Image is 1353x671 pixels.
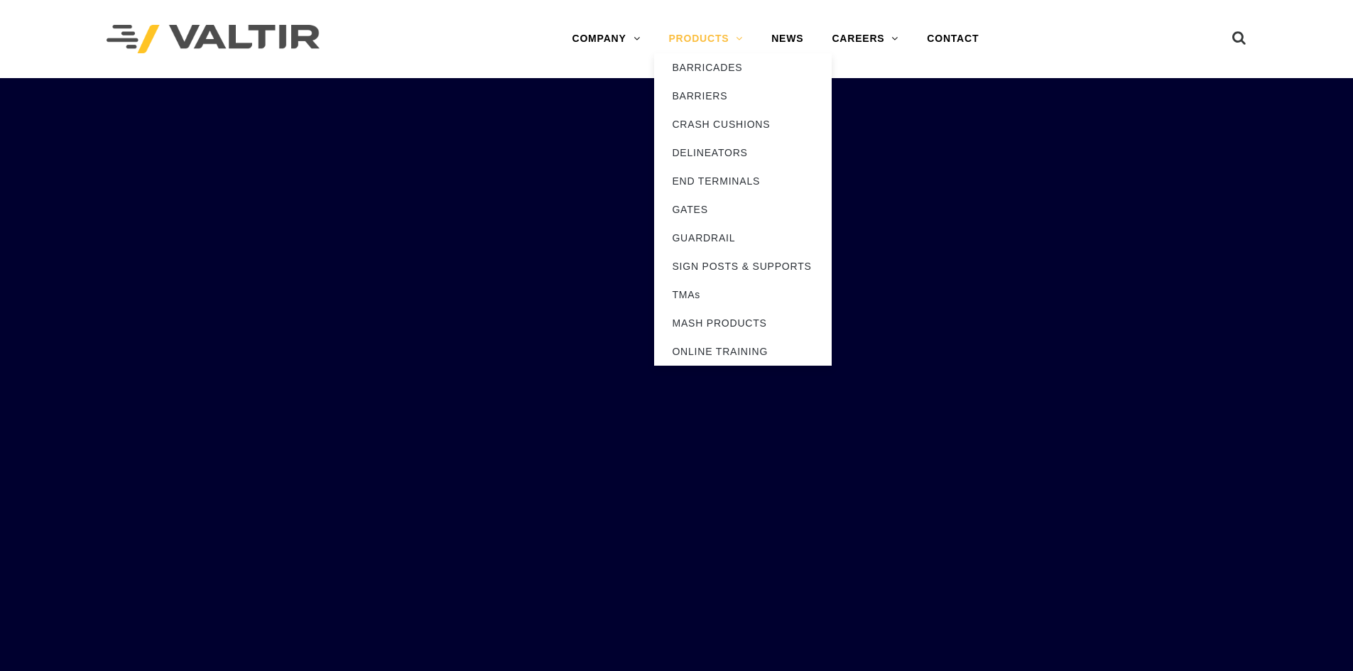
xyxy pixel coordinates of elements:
[654,25,757,53] a: PRODUCTS
[654,167,832,195] a: END TERMINALS
[654,252,832,280] a: SIGN POSTS & SUPPORTS
[654,309,832,337] a: MASH PRODUCTS
[757,25,817,53] a: NEWS
[654,224,832,252] a: GUARDRAIL
[817,25,913,53] a: CAREERS
[654,138,832,167] a: DELINEATORS
[654,82,832,110] a: BARRIERS
[654,337,832,366] a: ONLINE TRAINING
[913,25,993,53] a: CONTACT
[107,25,320,54] img: Valtir
[654,280,832,309] a: TMAs
[654,53,832,82] a: BARRICADES
[558,25,654,53] a: COMPANY
[654,110,832,138] a: CRASH CUSHIONS
[654,195,832,224] a: GATES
